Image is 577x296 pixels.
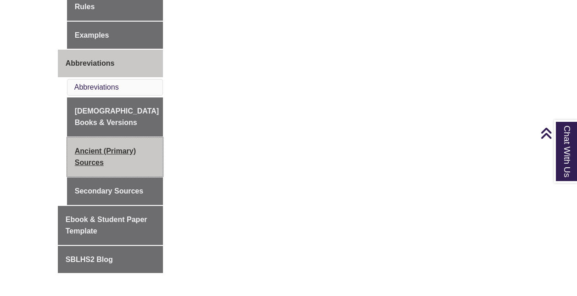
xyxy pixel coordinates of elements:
a: Ebook & Student Paper Template [58,206,163,245]
a: Back to Top [540,127,575,139]
a: Examples [67,22,163,49]
a: Abbreviations [58,50,163,77]
span: Ebook & Student Paper Template [66,216,147,235]
span: SBLHS2 Blog [66,256,113,263]
a: [DEMOGRAPHIC_DATA] Books & Versions [67,97,163,137]
a: Ancient (Primary) Sources [67,137,163,176]
a: Secondary Sources [67,177,163,205]
a: Abbreviations [74,83,119,91]
a: SBLHS2 Blog [58,246,163,273]
span: Abbreviations [66,59,115,67]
